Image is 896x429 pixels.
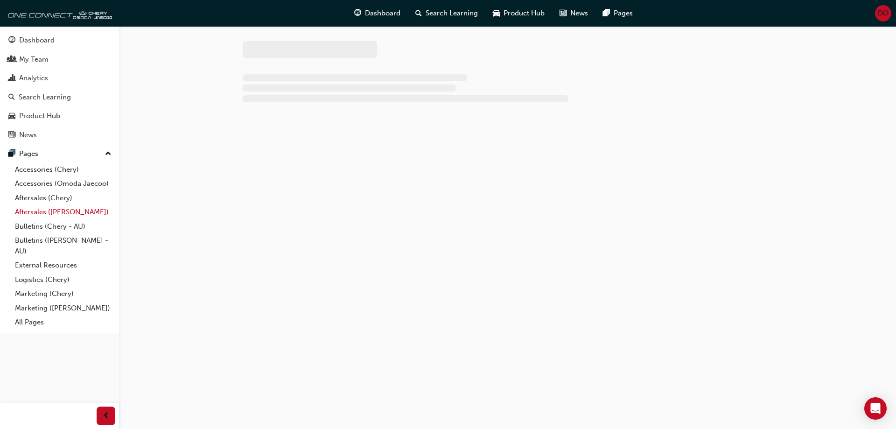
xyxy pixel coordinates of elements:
[415,7,422,19] span: search-icon
[864,397,887,420] div: Open Intercom Messenger
[19,92,71,103] div: Search Learning
[4,89,115,106] a: Search Learning
[4,145,115,162] button: Pages
[875,5,891,21] button: DO
[408,4,485,23] a: search-iconSearch Learning
[103,410,110,422] span: prev-icon
[11,273,115,287] a: Logistics (Chery)
[11,176,115,191] a: Accessories (Omoda Jaecoo)
[493,7,500,19] span: car-icon
[11,205,115,219] a: Aftersales ([PERSON_NAME])
[4,32,115,49] a: Dashboard
[8,112,15,120] span: car-icon
[19,130,37,141] div: News
[19,111,60,121] div: Product Hub
[4,51,115,68] a: My Team
[560,7,567,19] span: news-icon
[354,7,361,19] span: guage-icon
[365,8,400,19] span: Dashboard
[5,4,112,22] img: oneconnect
[595,4,640,23] a: pages-iconPages
[8,74,15,83] span: chart-icon
[19,54,49,65] div: My Team
[570,8,588,19] span: News
[603,7,610,19] span: pages-icon
[11,258,115,273] a: External Resources
[347,4,408,23] a: guage-iconDashboard
[614,8,633,19] span: Pages
[504,8,545,19] span: Product Hub
[8,36,15,45] span: guage-icon
[11,315,115,330] a: All Pages
[11,162,115,177] a: Accessories (Chery)
[11,287,115,301] a: Marketing (Chery)
[552,4,595,23] a: news-iconNews
[4,70,115,87] a: Analytics
[8,56,15,64] span: people-icon
[4,30,115,145] button: DashboardMy TeamAnalyticsSearch LearningProduct HubNews
[11,191,115,205] a: Aftersales (Chery)
[11,219,115,234] a: Bulletins (Chery - AU)
[19,35,55,46] div: Dashboard
[11,233,115,258] a: Bulletins ([PERSON_NAME] - AU)
[485,4,552,23] a: car-iconProduct Hub
[4,127,115,144] a: News
[4,107,115,125] a: Product Hub
[105,148,112,160] span: up-icon
[8,93,15,102] span: search-icon
[878,8,889,19] span: DO
[11,301,115,316] a: Marketing ([PERSON_NAME])
[19,148,38,159] div: Pages
[8,150,15,158] span: pages-icon
[19,73,48,84] div: Analytics
[8,131,15,140] span: news-icon
[426,8,478,19] span: Search Learning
